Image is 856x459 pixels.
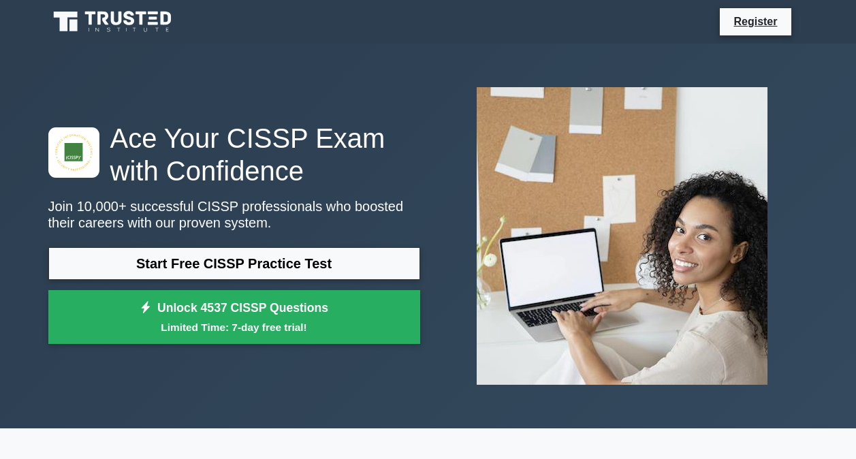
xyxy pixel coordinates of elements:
[65,319,403,335] small: Limited Time: 7-day free trial!
[48,290,420,345] a: Unlock 4537 CISSP QuestionsLimited Time: 7-day free trial!
[48,247,420,280] a: Start Free CISSP Practice Test
[725,13,785,30] a: Register
[48,122,420,187] h1: Ace Your CISSP Exam with Confidence
[48,198,420,231] p: Join 10,000+ successful CISSP professionals who boosted their careers with our proven system.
